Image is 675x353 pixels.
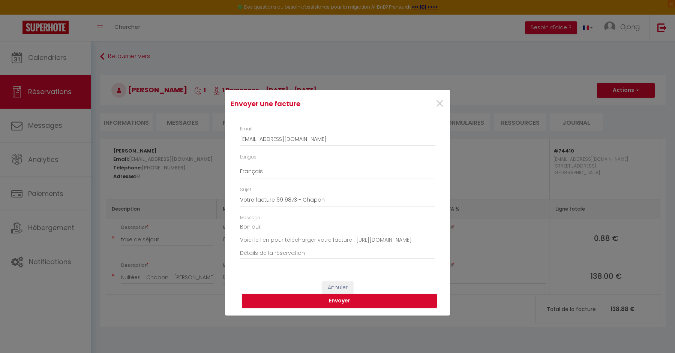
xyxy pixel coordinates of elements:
[240,154,256,161] label: Langue
[322,281,353,294] button: Annuler
[435,93,444,115] span: ×
[242,294,437,308] button: Envoyer
[231,99,370,109] h4: Envoyer une facture
[435,96,444,112] button: Close
[240,126,252,133] label: Email
[240,186,251,193] label: Sujet
[240,214,260,221] label: Message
